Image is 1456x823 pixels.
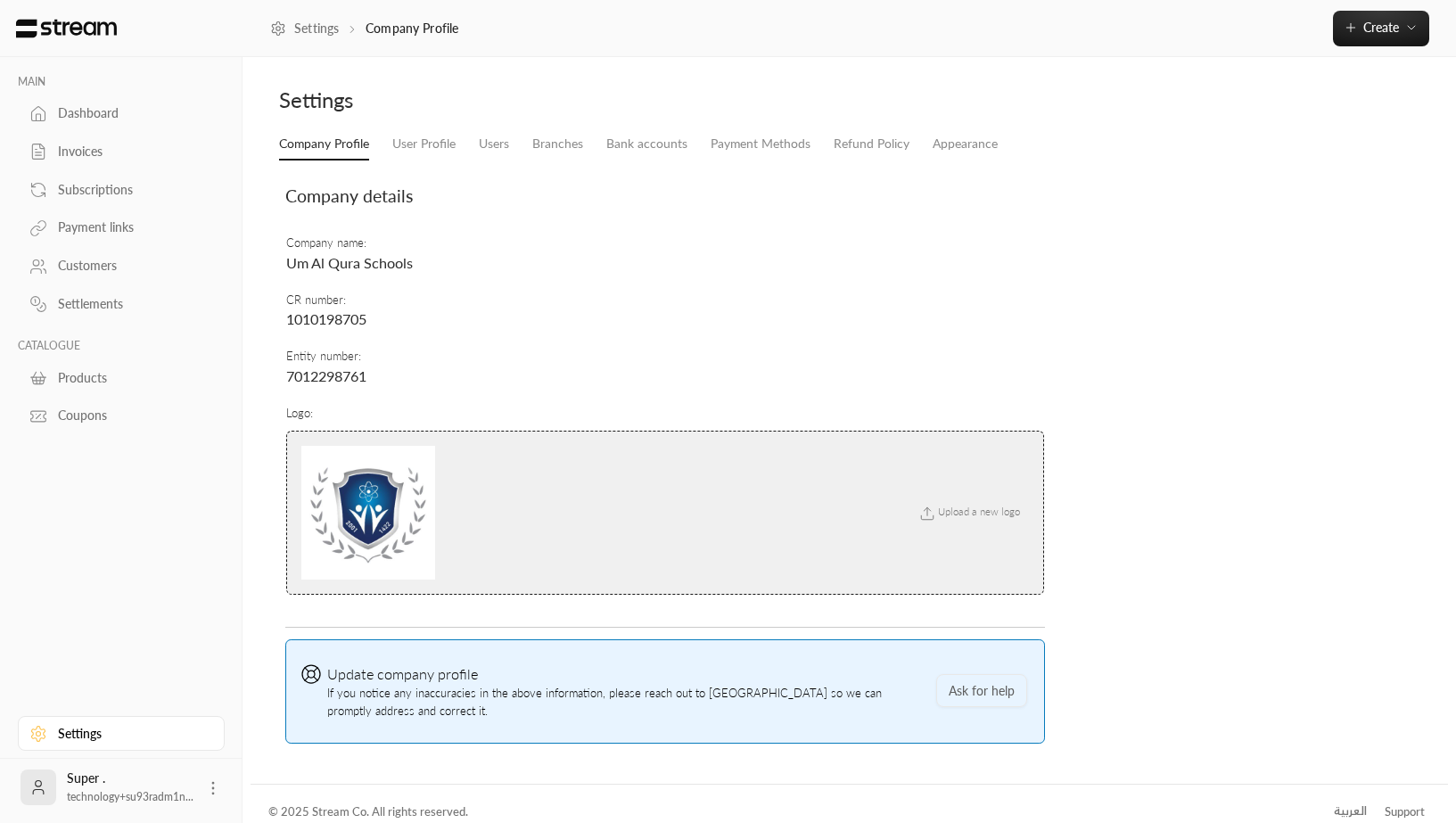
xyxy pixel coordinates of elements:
[18,210,225,245] a: Payment links
[285,396,1046,615] td: Logo :
[1333,11,1429,46] button: Create
[18,360,225,395] a: Products
[286,310,366,327] span: 1010198705
[18,96,225,131] a: Dashboard
[58,295,202,313] div: Settlements
[270,20,459,37] nav: breadcrumb
[286,254,413,271] span: Um Al Qura Schools
[18,249,225,284] a: Customers
[279,128,369,160] a: Company Profile
[18,716,225,751] a: Settings
[18,287,225,322] a: Settlements
[18,399,225,433] a: Coupons
[58,257,202,275] div: Customers
[1363,20,1399,35] span: Create
[279,86,841,114] div: Settings
[834,128,909,160] a: Refund Policy
[18,172,225,207] a: Subscriptions
[58,725,202,743] div: Settings
[366,20,458,37] p: Company Profile
[270,20,340,37] a: Settings
[18,135,225,169] a: Invoices
[285,283,1046,339] td: CR number :
[58,143,202,160] div: Invoices
[67,790,193,803] span: technology+su93radm1n...
[58,369,202,387] div: Products
[327,663,927,720] span: If you notice any inaccuracies in the above information, please reach out to [GEOGRAPHIC_DATA] so...
[268,803,468,821] div: © 2025 Stream Co. All rights reserved.
[14,19,119,38] img: Logo
[327,665,478,682] span: Update company profile
[285,185,413,206] span: Company details
[58,218,202,236] div: Payment links
[18,75,225,89] p: MAIN
[58,181,202,199] div: Subscriptions
[58,407,202,424] div: Coupons
[532,128,583,160] a: Branches
[58,104,202,122] div: Dashboard
[285,339,1046,395] td: Entity number :
[285,226,1046,283] td: Company name :
[936,674,1027,707] button: Ask for help
[933,128,998,160] a: Appearance
[67,770,193,805] div: Super .
[286,367,366,384] span: 7012298761
[301,446,435,580] img: company logo
[908,506,1029,517] span: Upload a new logo
[18,339,225,353] p: CATALOGUE
[711,128,810,160] a: Payment Methods
[1334,802,1367,820] div: العربية
[392,128,456,160] a: User Profile
[606,128,687,160] a: Bank accounts
[479,128,509,160] a: Users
